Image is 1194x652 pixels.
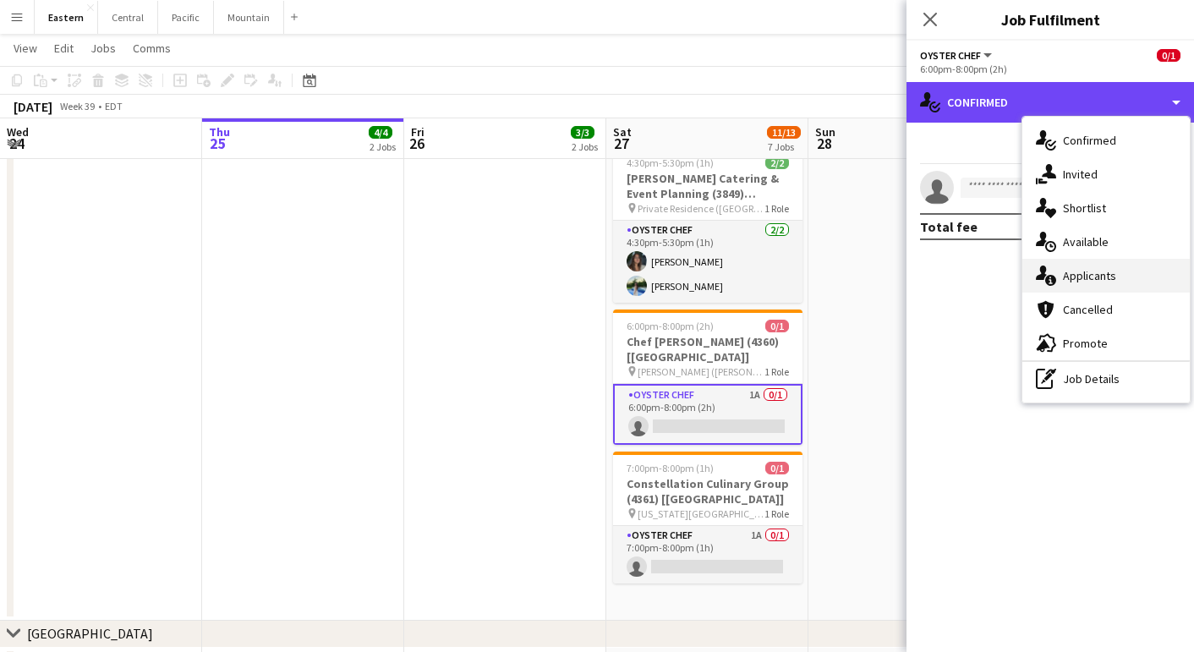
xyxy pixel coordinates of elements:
[1063,133,1116,148] span: Confirmed
[35,1,98,34] button: Eastern
[920,63,1180,75] div: 6:00pm-8:00pm (2h)
[611,134,632,153] span: 27
[408,134,424,153] span: 26
[214,1,284,34] button: Mountain
[920,49,981,62] span: Oyster Chef
[370,140,396,153] div: 2 Jobs
[206,134,230,153] span: 25
[765,462,789,474] span: 0/1
[14,41,37,56] span: View
[638,365,764,378] span: [PERSON_NAME] ([PERSON_NAME][GEOGRAPHIC_DATA], [GEOGRAPHIC_DATA])
[906,82,1194,123] div: Confirmed
[768,140,800,153] div: 7 Jobs
[1063,167,1098,182] span: Invited
[1063,234,1109,249] span: Available
[764,202,789,215] span: 1 Role
[920,49,994,62] button: Oyster Chef
[90,41,116,56] span: Jobs
[158,1,214,34] button: Pacific
[613,310,802,445] app-job-card: 6:00pm-8:00pm (2h)0/1Chef [PERSON_NAME] (4360) [[GEOGRAPHIC_DATA]] [PERSON_NAME] ([PERSON_NAME][G...
[920,218,978,235] div: Total fee
[765,320,789,332] span: 0/1
[209,124,230,140] span: Thu
[1022,362,1190,396] div: Job Details
[571,126,594,139] span: 3/3
[613,171,802,201] h3: [PERSON_NAME] Catering & Event Planning (3849) [[GEOGRAPHIC_DATA]] - TIME TBD (1 hour)
[105,100,123,112] div: EDT
[613,476,802,507] h3: Constellation Culinary Group (4361) [[GEOGRAPHIC_DATA]]
[613,452,802,584] app-job-card: 7:00pm-8:00pm (1h)0/1Constellation Culinary Group (4361) [[GEOGRAPHIC_DATA]] [US_STATE][GEOGRAPHI...
[627,462,714,474] span: 7:00pm-8:00pm (1h)
[638,202,764,215] span: Private Residence ([GEOGRAPHIC_DATA], [GEOGRAPHIC_DATA])
[98,1,158,34] button: Central
[765,156,789,169] span: 2/2
[627,156,714,169] span: 4:30pm-5:30pm (1h)
[613,221,802,303] app-card-role: Oyster Chef2/24:30pm-5:30pm (1h)[PERSON_NAME][PERSON_NAME]
[1063,268,1116,283] span: Applicants
[613,334,802,364] h3: Chef [PERSON_NAME] (4360) [[GEOGRAPHIC_DATA]]
[54,41,74,56] span: Edit
[613,384,802,445] app-card-role: Oyster Chef1A0/16:00pm-8:00pm (2h)
[126,37,178,59] a: Comms
[27,625,153,642] div: [GEOGRAPHIC_DATA]
[764,507,789,520] span: 1 Role
[47,37,80,59] a: Edit
[906,8,1194,30] h3: Job Fulfilment
[7,37,44,59] a: View
[813,134,835,153] span: 28
[767,126,801,139] span: 11/13
[133,41,171,56] span: Comms
[411,124,424,140] span: Fri
[613,526,802,584] app-card-role: Oyster Chef1A0/17:00pm-8:00pm (1h)
[1063,336,1108,351] span: Promote
[1063,302,1113,317] span: Cancelled
[613,124,632,140] span: Sat
[7,124,29,140] span: Wed
[815,124,835,140] span: Sun
[1157,49,1180,62] span: 0/1
[84,37,123,59] a: Jobs
[638,507,764,520] span: [US_STATE][GEOGRAPHIC_DATA] ([GEOGRAPHIC_DATA], [GEOGRAPHIC_DATA])
[4,134,29,153] span: 24
[572,140,598,153] div: 2 Jobs
[613,146,802,303] app-job-card: 4:30pm-5:30pm (1h)2/2[PERSON_NAME] Catering & Event Planning (3849) [[GEOGRAPHIC_DATA]] - TIME TB...
[14,98,52,115] div: [DATE]
[764,365,789,378] span: 1 Role
[1063,200,1106,216] span: Shortlist
[627,320,714,332] span: 6:00pm-8:00pm (2h)
[56,100,98,112] span: Week 39
[369,126,392,139] span: 4/4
